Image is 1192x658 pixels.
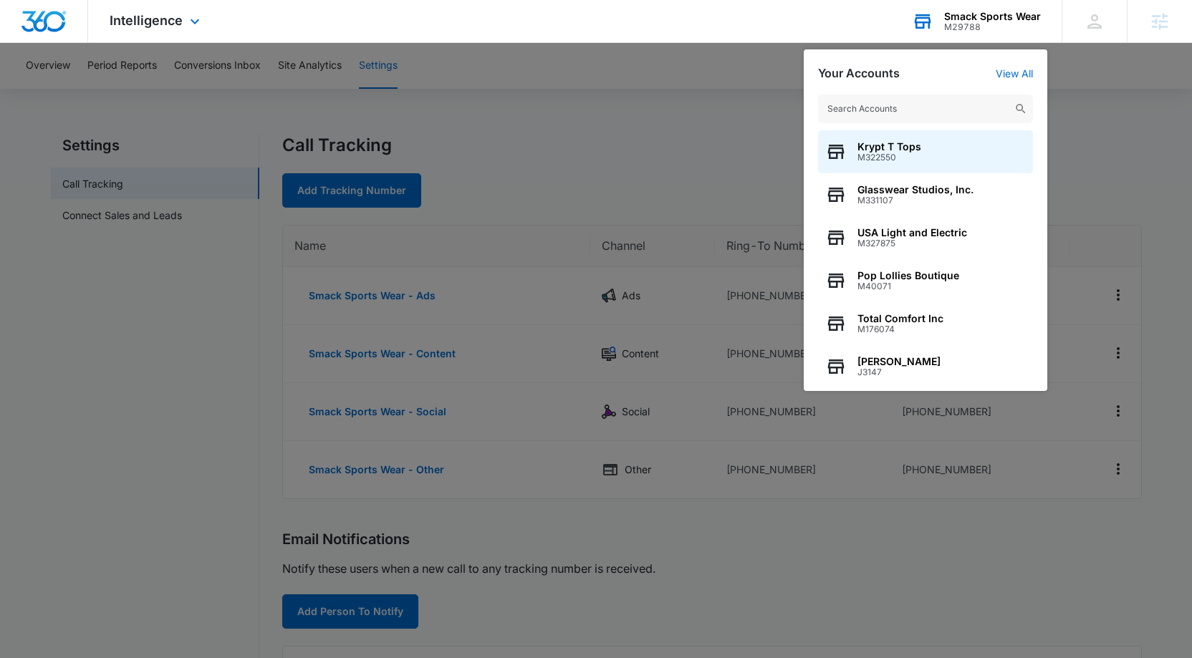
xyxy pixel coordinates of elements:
[857,281,959,291] span: M40071
[818,95,1033,123] input: Search Accounts
[857,367,941,377] span: J3147
[818,345,1033,388] button: [PERSON_NAME]J3147
[996,67,1033,79] a: View All
[857,324,943,334] span: M176074
[857,356,941,367] span: [PERSON_NAME]
[110,13,183,28] span: Intelligence
[818,67,900,80] h2: Your Accounts
[857,141,921,153] span: Krypt T Tops
[857,270,959,281] span: Pop Lollies Boutique
[857,153,921,163] span: M322550
[857,313,943,324] span: Total Comfort Inc
[818,173,1033,216] button: Glasswear Studios, Inc.M331107
[944,22,1041,32] div: account id
[857,227,967,238] span: USA Light and Electric
[818,302,1033,345] button: Total Comfort IncM176074
[818,216,1033,259] button: USA Light and ElectricM327875
[818,130,1033,173] button: Krypt T TopsM322550
[818,259,1033,302] button: Pop Lollies BoutiqueM40071
[944,11,1041,22] div: account name
[857,184,974,195] span: Glasswear Studios, Inc.
[857,195,974,205] span: M331107
[857,238,967,248] span: M327875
